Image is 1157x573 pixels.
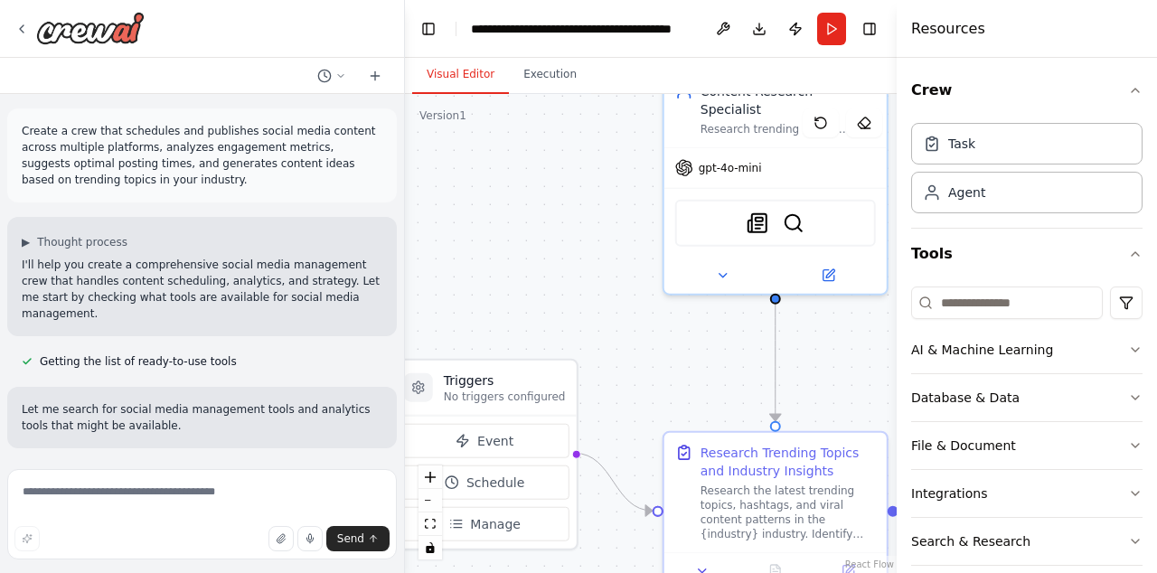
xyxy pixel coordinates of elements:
[40,354,237,369] span: Getting the list of ready-to-use tools
[767,286,785,421] g: Edge from bb4932ca-1cb2-4902-b0e9-261f0a8d5f40 to 4dd36b86-52b5-40a2-920c-774801e65f11
[911,341,1053,359] div: AI & Machine Learning
[416,16,441,42] button: Hide left sidebar
[412,56,509,94] button: Visual Editor
[22,235,127,249] button: ▶Thought process
[911,374,1143,421] button: Database & Data
[911,422,1143,469] button: File & Document
[400,465,569,500] button: Schedule
[911,437,1016,455] div: File & Document
[419,536,442,559] button: toggle interactivity
[509,56,591,94] button: Execution
[268,526,294,551] button: Upload files
[911,518,1143,565] button: Search & Research
[911,116,1143,228] div: Crew
[911,326,1143,373] button: AI & Machine Learning
[14,526,40,551] button: Improve this prompt
[948,183,985,202] div: Agent
[477,432,513,450] span: Event
[22,257,382,322] p: I'll help you create a comprehensive social media management crew that handles content scheduling...
[337,531,364,546] span: Send
[701,82,876,118] div: Content Research Specialist
[911,532,1030,550] div: Search & Research
[444,390,566,404] p: No triggers configured
[37,235,127,249] span: Thought process
[419,465,442,559] div: React Flow controls
[297,526,323,551] button: Click to speak your automation idea
[36,12,145,44] img: Logo
[911,389,1020,407] div: Database & Data
[400,424,569,458] button: Event
[911,18,985,40] h4: Resources
[845,559,894,569] a: React Flow attribution
[419,512,442,536] button: fit view
[783,212,804,234] img: BraveSearchTool
[419,465,442,489] button: zoom in
[663,70,889,296] div: Content Research SpecialistResearch trending topics, industry news, and viral content in the {ind...
[701,444,876,480] div: Research Trending Topics and Industry Insights
[699,161,762,175] span: gpt-4o-mini
[419,489,442,512] button: zoom out
[777,265,880,286] button: Open in side panel
[911,229,1143,279] button: Tools
[701,484,876,541] div: Research the latest trending topics, hashtags, and viral content patterns in the {industry} indus...
[419,108,466,123] div: Version 1
[22,401,382,434] p: Let me search for social media management tools and analytics tools that might be available.
[701,122,876,136] div: Research trending topics, industry news, and viral content in the {industry} sector to identify o...
[911,484,987,503] div: Integrations
[471,20,674,38] nav: breadcrumb
[22,123,382,188] p: Create a crew that schedules and publishes social media content across multiple platforms, analyz...
[747,212,768,234] img: SerplyNewsSearchTool
[466,474,524,492] span: Schedule
[326,526,390,551] button: Send
[444,371,566,390] h3: Triggers
[391,359,578,550] div: TriggersNo triggers configuredEventScheduleManage
[361,65,390,87] button: Start a new chat
[575,444,653,520] g: Edge from triggers to 4dd36b86-52b5-40a2-920c-774801e65f11
[400,507,569,541] button: Manage
[911,65,1143,116] button: Crew
[470,515,521,533] span: Manage
[857,16,882,42] button: Hide right sidebar
[911,470,1143,517] button: Integrations
[22,235,30,249] span: ▶
[948,135,975,153] div: Task
[310,65,353,87] button: Switch to previous chat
